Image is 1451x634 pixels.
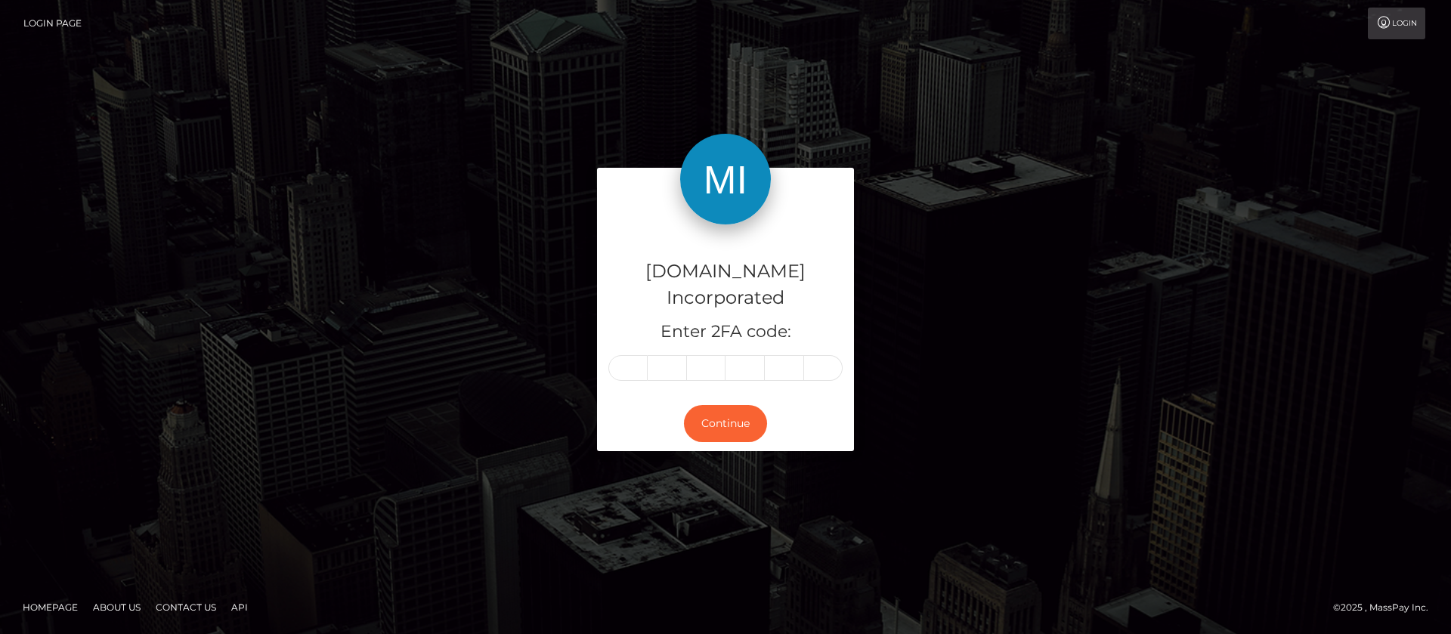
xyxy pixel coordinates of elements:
a: Contact Us [150,595,222,619]
h5: Enter 2FA code: [608,320,843,344]
button: Continue [684,405,767,442]
a: Login Page [23,8,82,39]
a: Homepage [17,595,84,619]
a: Login [1368,8,1425,39]
h4: [DOMAIN_NAME] Incorporated [608,258,843,311]
a: About Us [87,595,147,619]
div: © 2025 , MassPay Inc. [1333,599,1440,616]
img: Medley.com Incorporated [680,134,771,224]
a: API [225,595,254,619]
